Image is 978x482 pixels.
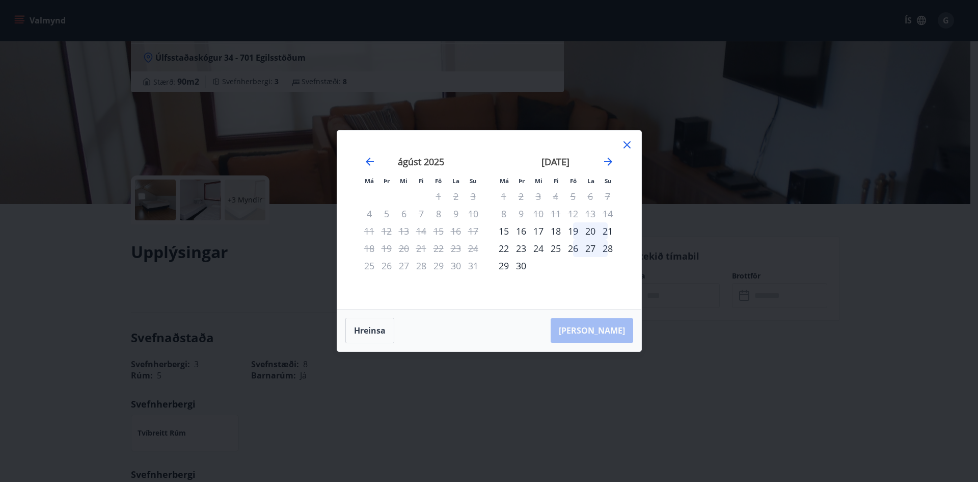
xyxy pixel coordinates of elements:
small: Má [365,177,374,185]
td: laugardagur, 20. september 2025 [582,222,599,240]
td: Not available. miðvikudagur, 20. ágúst 2025 [395,240,413,257]
td: miðvikudagur, 24. september 2025 [530,240,547,257]
div: 18 [547,222,564,240]
div: 28 [599,240,616,257]
td: Not available. miðvikudagur, 13. ágúst 2025 [395,222,413,240]
small: La [452,177,459,185]
td: Not available. sunnudagur, 31. ágúst 2025 [465,257,482,274]
td: Not available. föstudagur, 15. ágúst 2025 [430,222,447,240]
td: Not available. mánudagur, 4. ágúst 2025 [361,205,378,222]
small: Mi [535,177,542,185]
div: 22 [495,240,512,257]
strong: [DATE] [541,156,569,168]
div: 16 [512,222,530,240]
td: Not available. fimmtudagur, 11. september 2025 [547,205,564,222]
td: mánudagur, 22. september 2025 [495,240,512,257]
td: Not available. fimmtudagur, 28. ágúst 2025 [413,257,430,274]
div: Aðeins innritun í boði [495,222,512,240]
td: Not available. fimmtudagur, 14. ágúst 2025 [413,222,430,240]
td: mánudagur, 29. september 2025 [495,257,512,274]
td: laugardagur, 27. september 2025 [582,240,599,257]
div: 19 [564,222,582,240]
td: Not available. sunnudagur, 7. september 2025 [599,188,616,205]
div: 20 [582,222,599,240]
div: 21 [599,222,616,240]
td: Not available. sunnudagur, 3. ágúst 2025 [465,188,482,205]
td: Not available. laugardagur, 9. ágúst 2025 [447,205,465,222]
td: Not available. laugardagur, 2. ágúst 2025 [447,188,465,205]
td: föstudagur, 19. september 2025 [564,222,582,240]
div: Move backward to switch to the previous month. [364,156,376,168]
td: Not available. föstudagur, 8. ágúst 2025 [430,205,447,222]
td: Not available. mánudagur, 11. ágúst 2025 [361,222,378,240]
div: 26 [564,240,582,257]
small: Fö [570,177,577,185]
td: Not available. miðvikudagur, 27. ágúst 2025 [395,257,413,274]
td: Not available. föstudagur, 22. ágúst 2025 [430,240,447,257]
td: þriðjudagur, 30. september 2025 [512,257,530,274]
td: Not available. mánudagur, 8. september 2025 [495,205,512,222]
td: Not available. miðvikudagur, 6. ágúst 2025 [395,205,413,222]
td: Not available. laugardagur, 30. ágúst 2025 [447,257,465,274]
td: föstudagur, 26. september 2025 [564,240,582,257]
td: Not available. þriðjudagur, 5. ágúst 2025 [378,205,395,222]
td: Not available. sunnudagur, 10. ágúst 2025 [465,205,482,222]
div: 27 [582,240,599,257]
td: sunnudagur, 21. september 2025 [599,222,616,240]
td: Not available. þriðjudagur, 19. ágúst 2025 [378,240,395,257]
td: þriðjudagur, 16. september 2025 [512,222,530,240]
td: Not available. fimmtudagur, 21. ágúst 2025 [413,240,430,257]
div: 30 [512,257,530,274]
td: Not available. mánudagur, 18. ágúst 2025 [361,240,378,257]
td: Not available. laugardagur, 13. september 2025 [582,205,599,222]
td: Not available. föstudagur, 1. ágúst 2025 [430,188,447,205]
td: fimmtudagur, 25. september 2025 [547,240,564,257]
small: Mi [400,177,407,185]
button: Hreinsa [345,318,394,343]
div: 23 [512,240,530,257]
td: mánudagur, 15. september 2025 [495,222,512,240]
td: Not available. sunnudagur, 14. september 2025 [599,205,616,222]
small: Þr [384,177,390,185]
td: miðvikudagur, 17. september 2025 [530,222,547,240]
small: Má [500,177,509,185]
td: Not available. föstudagur, 12. september 2025 [564,205,582,222]
td: Not available. þriðjudagur, 26. ágúst 2025 [378,257,395,274]
small: Fö [435,177,442,185]
div: 24 [530,240,547,257]
small: Fi [419,177,424,185]
td: Not available. sunnudagur, 24. ágúst 2025 [465,240,482,257]
td: Not available. miðvikudagur, 10. september 2025 [530,205,547,222]
strong: ágúst 2025 [398,156,444,168]
td: sunnudagur, 28. september 2025 [599,240,616,257]
td: fimmtudagur, 18. september 2025 [547,222,564,240]
small: Þr [519,177,525,185]
td: Not available. miðvikudagur, 3. september 2025 [530,188,547,205]
td: Not available. þriðjudagur, 12. ágúst 2025 [378,222,395,240]
div: Calendar [349,143,629,297]
td: Not available. þriðjudagur, 9. september 2025 [512,205,530,222]
small: Su [605,177,612,185]
td: Not available. föstudagur, 5. september 2025 [564,188,582,205]
td: Not available. föstudagur, 29. ágúst 2025 [430,257,447,274]
div: 25 [547,240,564,257]
div: Move forward to switch to the next month. [602,156,614,168]
td: Not available. mánudagur, 25. ágúst 2025 [361,257,378,274]
td: Not available. laugardagur, 6. september 2025 [582,188,599,205]
td: Not available. laugardagur, 23. ágúst 2025 [447,240,465,257]
td: Not available. fimmtudagur, 4. september 2025 [547,188,564,205]
small: Su [470,177,477,185]
div: 29 [495,257,512,274]
td: Not available. mánudagur, 1. september 2025 [495,188,512,205]
td: Not available. laugardagur, 16. ágúst 2025 [447,222,465,240]
small: La [587,177,594,185]
td: þriðjudagur, 23. september 2025 [512,240,530,257]
td: Not available. þriðjudagur, 2. september 2025 [512,188,530,205]
td: Not available. fimmtudagur, 7. ágúst 2025 [413,205,430,222]
td: Not available. sunnudagur, 17. ágúst 2025 [465,222,482,240]
small: Fi [554,177,559,185]
div: 17 [530,222,547,240]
